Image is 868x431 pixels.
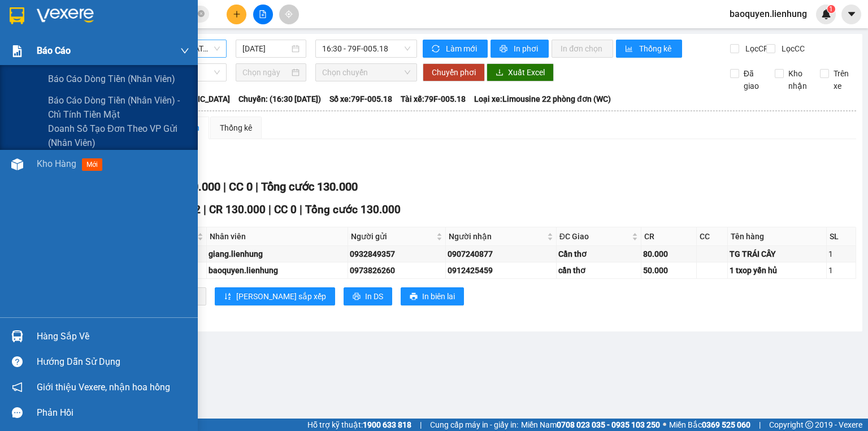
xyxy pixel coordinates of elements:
[209,264,346,277] div: baoquyen.lienhung
[401,287,464,305] button: printerIn biên lai
[350,264,444,277] div: 0973826260
[11,158,23,170] img: warehouse-icon
[500,45,509,54] span: printer
[48,72,175,86] span: Báo cáo dòng tiền (nhân viên)
[223,180,226,193] span: |
[37,328,189,345] div: Hàng sắp về
[730,248,824,260] div: TG TRÁI CÂY
[203,203,206,216] span: |
[227,5,246,24] button: plus
[759,419,761,431] span: |
[37,404,189,421] div: Phản hồi
[643,264,695,277] div: 50.000
[616,40,682,58] button: bar-chartThống kê
[496,68,504,77] span: download
[829,67,857,92] span: Trên xe
[558,264,639,277] div: cần thơ
[559,230,630,243] span: ĐC Giao
[305,203,401,216] span: Tổng cước 130.000
[739,67,767,92] span: Đã giao
[268,203,271,216] span: |
[508,66,545,79] span: Xuất Excel
[491,40,549,58] button: printerIn phơi
[423,40,488,58] button: syncLàm mới
[37,158,76,169] span: Kho hàng
[741,42,770,55] span: Lọc CR
[829,5,833,13] span: 1
[12,382,23,393] span: notification
[821,9,831,19] img: icon-new-feature
[82,158,102,171] span: mới
[238,93,321,105] span: Chuyến: (16:30 [DATE])
[777,42,806,55] span: Lọc CC
[209,248,346,260] div: giang.lienhung
[446,42,479,55] span: Làm mới
[847,9,857,19] span: caret-down
[242,42,289,55] input: 12/09/2025
[37,44,71,58] span: Báo cáo
[11,330,23,342] img: warehouse-icon
[207,227,348,246] th: Nhân viên
[351,230,434,243] span: Người gửi
[209,203,266,216] span: CR 130.000
[420,419,422,431] span: |
[307,419,411,431] span: Hỗ trợ kỹ thuật:
[449,230,545,243] span: Người nhận
[697,227,728,246] th: CC
[233,10,241,18] span: plus
[448,264,554,277] div: 0912425459
[261,180,358,193] span: Tổng cước 130.000
[242,66,289,79] input: Chọn ngày
[198,10,205,17] span: close-circle
[663,423,666,427] span: ⚪️
[474,93,611,105] span: Loại xe: Limousine 22 phòng đơn (WC)
[259,10,267,18] span: file-add
[702,420,750,429] strong: 0369 525 060
[255,180,258,193] span: |
[625,45,635,54] span: bar-chart
[841,5,861,24] button: caret-down
[322,64,411,81] span: Chọn chuyến
[363,420,411,429] strong: 1900 633 818
[365,290,383,303] span: In DS
[236,290,326,303] span: [PERSON_NAME] sắp xếp
[730,264,824,277] div: 1 txop yến hủ
[198,9,205,20] span: close-circle
[552,40,613,58] button: In đơn chọn
[448,248,554,260] div: 0907240877
[279,5,299,24] button: aim
[322,40,411,57] span: 16:30 - 79F-005.18
[639,42,673,55] span: Thống kê
[828,264,854,277] div: 1
[521,419,660,431] span: Miền Nam
[784,67,811,92] span: Kho nhận
[487,63,554,81] button: downloadXuất Excel
[728,227,827,246] th: Tên hàng
[643,248,695,260] div: 80.000
[558,248,639,260] div: Cần thơ
[669,419,750,431] span: Miền Bắc
[344,287,392,305] button: printerIn DS
[12,356,23,367] span: question-circle
[10,7,24,24] img: logo-vxr
[180,46,189,55] span: down
[557,420,660,429] strong: 0708 023 035 - 0935 103 250
[430,419,518,431] span: Cung cấp máy in - giấy in:
[828,248,854,260] div: 1
[422,290,455,303] span: In biên lai
[48,122,189,150] span: Doanh số tạo đơn theo VP gửi (nhân viên)
[220,122,252,134] div: Thống kê
[37,380,170,394] span: Giới thiệu Vexere, nhận hoa hồng
[253,5,273,24] button: file-add
[401,93,466,105] span: Tài xế: 79F-005.18
[423,63,485,81] button: Chuyển phơi
[410,292,418,301] span: printer
[805,421,813,429] span: copyright
[215,287,335,305] button: sort-ascending[PERSON_NAME] sắp xếp
[432,45,441,54] span: sync
[229,180,253,193] span: CC 0
[12,407,23,418] span: message
[350,248,444,260] div: 0932849357
[353,292,361,301] span: printer
[274,203,297,216] span: CC 0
